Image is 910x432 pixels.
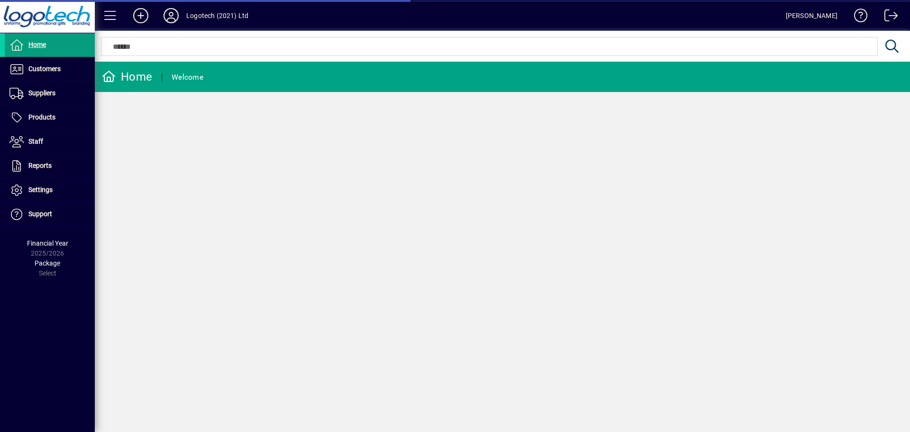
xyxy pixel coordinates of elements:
a: Suppliers [5,82,95,105]
a: Staff [5,130,95,154]
button: Profile [156,7,186,24]
a: Products [5,106,95,129]
span: Staff [28,138,43,145]
div: [PERSON_NAME] [786,8,837,23]
span: Customers [28,65,61,73]
span: Package [35,259,60,267]
span: Settings [28,186,53,193]
div: Welcome [172,70,203,85]
div: Logotech (2021) Ltd [186,8,248,23]
a: Logout [877,2,898,33]
span: Products [28,113,55,121]
a: Support [5,202,95,226]
span: Reports [28,162,52,169]
a: Customers [5,57,95,81]
span: Home [28,41,46,48]
a: Knowledge Base [847,2,868,33]
span: Suppliers [28,89,55,97]
a: Settings [5,178,95,202]
div: Home [102,69,152,84]
a: Reports [5,154,95,178]
button: Add [126,7,156,24]
span: Financial Year [27,239,68,247]
span: Support [28,210,52,218]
